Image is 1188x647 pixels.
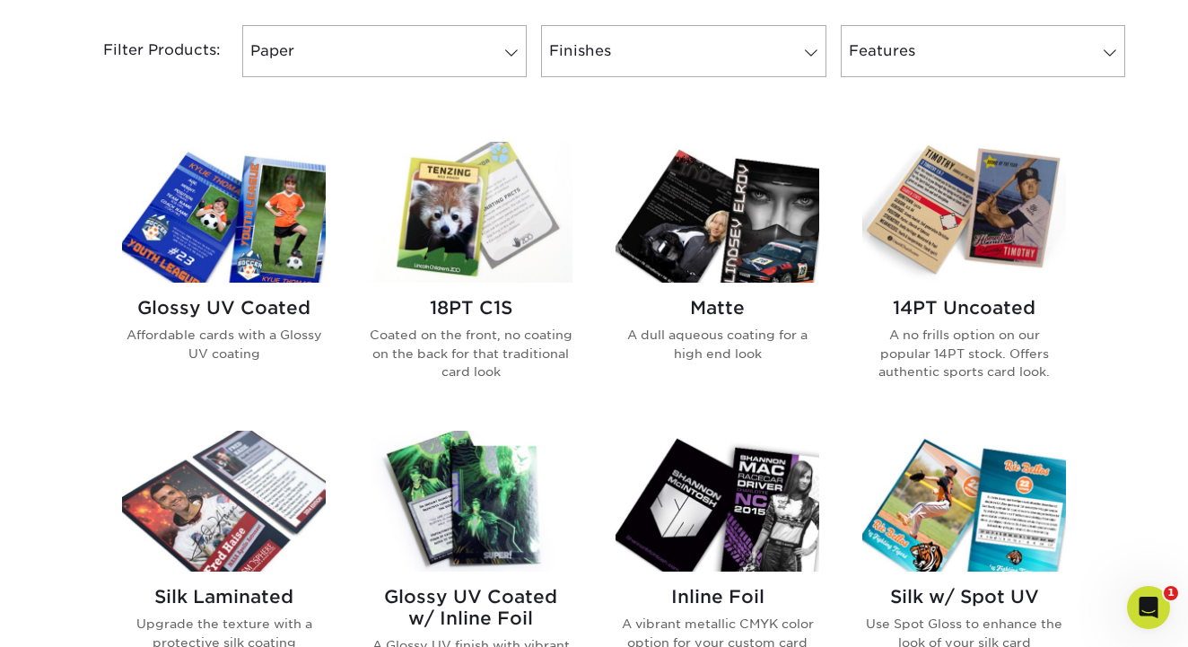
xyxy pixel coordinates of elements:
[862,142,1066,409] a: 14PT Uncoated Trading Cards 14PT Uncoated A no frills option on our popular 14PT stock. Offers au...
[616,142,819,283] img: Matte Trading Cards
[862,142,1066,283] img: 14PT Uncoated Trading Cards
[369,586,572,629] h2: Glossy UV Coated w/ Inline Foil
[56,25,235,77] div: Filter Products:
[1127,586,1170,629] iframe: Intercom live chat
[616,326,819,363] p: A dull aqueous coating for a high end look
[122,586,326,608] h2: Silk Laminated
[862,326,1066,380] p: A no frills option on our popular 14PT stock. Offers authentic sports card look.
[369,431,572,572] img: Glossy UV Coated w/ Inline Foil Trading Cards
[616,431,819,572] img: Inline Foil Trading Cards
[122,326,326,363] p: Affordable cards with a Glossy UV coating
[862,586,1066,608] h2: Silk w/ Spot UV
[1164,586,1178,600] span: 1
[616,142,819,409] a: Matte Trading Cards Matte A dull aqueous coating for a high end look
[122,297,326,319] h2: Glossy UV Coated
[369,297,572,319] h2: 18PT C1S
[242,25,527,77] a: Paper
[862,297,1066,319] h2: 14PT Uncoated
[369,326,572,380] p: Coated on the front, no coating on the back for that traditional card look
[369,142,572,283] img: 18PT C1S Trading Cards
[122,142,326,283] img: Glossy UV Coated Trading Cards
[616,586,819,608] h2: Inline Foil
[541,25,825,77] a: Finishes
[122,142,326,409] a: Glossy UV Coated Trading Cards Glossy UV Coated Affordable cards with a Glossy UV coating
[862,431,1066,572] img: Silk w/ Spot UV Trading Cards
[369,142,572,409] a: 18PT C1S Trading Cards 18PT C1S Coated on the front, no coating on the back for that traditional ...
[122,431,326,572] img: Silk Laminated Trading Cards
[616,297,819,319] h2: Matte
[841,25,1125,77] a: Features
